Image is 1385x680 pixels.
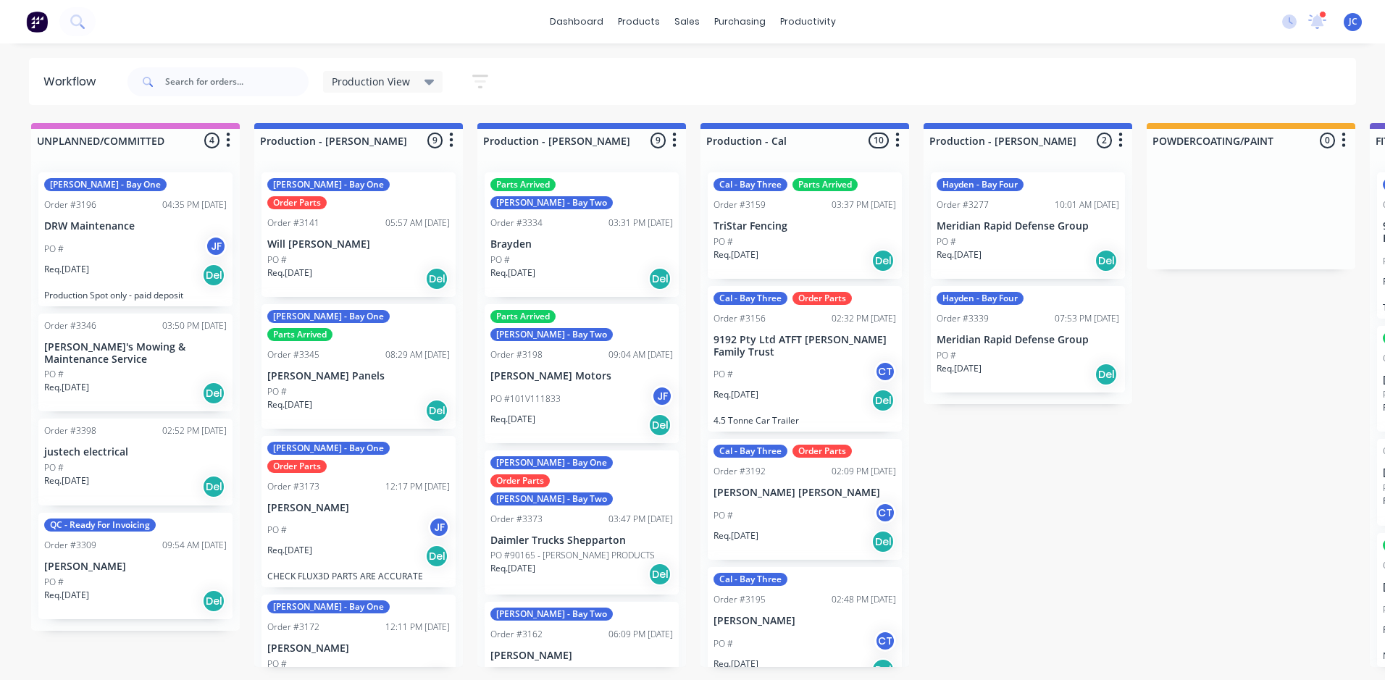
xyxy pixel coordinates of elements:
p: Req. [DATE] [490,413,535,426]
div: Del [871,249,895,272]
p: 4.5 Tonne Car Trailer [714,415,896,426]
p: 9192 Pty Ltd ATFT [PERSON_NAME] Family Trust [714,334,896,358]
div: Del [871,530,895,553]
div: Order #3159 [714,198,766,211]
div: productivity [773,11,843,33]
p: Req. [DATE] [714,529,758,542]
div: CT [874,630,896,652]
p: Req. [DATE] [714,388,758,401]
div: 12:11 PM [DATE] [385,621,450,634]
p: PO # [267,253,287,266]
p: Req. [DATE] [44,474,89,487]
div: Order #3162 [490,628,543,641]
div: Order #3339 [937,312,989,325]
p: PO # [714,637,733,650]
div: Cal - Bay ThreeOrder PartsOrder #319202:09 PM [DATE][PERSON_NAME] [PERSON_NAME]PO #CTReq.[DATE]Del [708,439,902,560]
div: [PERSON_NAME] - Bay One [267,442,390,455]
div: 08:29 AM [DATE] [385,348,450,361]
div: [PERSON_NAME] - Bay OneOrder Parts[PERSON_NAME] - Bay TwoOrder #337303:47 PM [DATE]Daimler Trucks... [485,450,679,595]
p: PO # [44,243,64,256]
div: 06:09 PM [DATE] [608,628,673,641]
div: [PERSON_NAME] - Bay One [267,600,390,613]
div: Del [425,267,448,290]
div: [PERSON_NAME] - Bay OneParts ArrivedOrder #334508:29 AM [DATE][PERSON_NAME] PanelsPO #Req.[DATE]Del [261,304,456,429]
div: Order #339802:52 PM [DATE]justech electricalPO #Req.[DATE]Del [38,419,233,505]
div: 02:52 PM [DATE] [162,424,227,437]
p: [PERSON_NAME] Motors [490,370,673,382]
div: [PERSON_NAME] - Bay OneOrder #319604:35 PM [DATE]DRW MaintenancePO #JFReq.[DATE]DelProduction Spo... [38,172,233,306]
div: 09:04 AM [DATE] [608,348,673,361]
div: Cal - Bay Three [714,573,787,586]
div: Del [202,589,225,613]
div: 12:17 PM [DATE] [385,480,450,493]
p: PO # [44,368,64,381]
div: CT [874,502,896,524]
div: Order Parts [267,460,327,473]
div: 02:48 PM [DATE] [832,593,896,606]
p: justech electrical [44,446,227,458]
p: Req. [DATE] [267,544,312,557]
div: purchasing [707,11,773,33]
p: Req. [DATE] [44,589,89,602]
p: [PERSON_NAME] [44,561,227,573]
div: QC - Ready For InvoicingOrder #330909:54 AM [DATE][PERSON_NAME]PO #Req.[DATE]Del [38,513,233,619]
span: JC [1349,15,1357,28]
div: Cal - Bay Three [714,445,787,458]
div: 03:31 PM [DATE] [608,217,673,230]
div: Order Parts [792,292,852,305]
div: 07:53 PM [DATE] [1055,312,1119,325]
p: Req. [DATE] [267,266,312,280]
div: QC - Ready For Invoicing [44,519,156,532]
div: JF [651,385,673,407]
div: Order #3192 [714,465,766,478]
p: Req. [DATE] [937,362,982,375]
p: PO # [937,349,956,362]
p: Req. [DATE] [267,398,312,411]
p: Meridian Rapid Defense Group [937,220,1119,232]
p: PO # [490,253,510,266]
p: Will [PERSON_NAME] [267,238,450,251]
div: Order #3156 [714,312,766,325]
div: Order Parts [792,445,852,458]
div: Hayden - Bay FourOrder #333907:53 PM [DATE]Meridian Rapid Defense GroupPO #Req.[DATE]Del [931,286,1125,393]
div: [PERSON_NAME] - Bay One [267,178,390,191]
div: JF [205,235,227,257]
p: Production Spot only - paid deposit [44,290,227,301]
div: 03:50 PM [DATE] [162,319,227,332]
img: Factory [26,11,48,33]
div: sales [667,11,707,33]
div: [PERSON_NAME] - Bay Two [490,608,613,621]
p: [PERSON_NAME] Panels [267,370,450,382]
p: Brayden [490,238,673,251]
div: Hayden - Bay Four [937,178,1024,191]
p: Req. [DATE] [490,562,535,575]
div: [PERSON_NAME] - Bay Two [490,328,613,341]
div: Order Parts [490,474,550,487]
p: PO #90165 - [PERSON_NAME] PRODUCTS [490,549,655,562]
span: Production View [332,74,410,89]
div: Cal - Bay Three [714,178,787,191]
div: Del [648,267,671,290]
div: 10:01 AM [DATE] [1055,198,1119,211]
div: 02:32 PM [DATE] [832,312,896,325]
div: Order #3172 [267,621,319,634]
div: Parts Arrived[PERSON_NAME] - Bay TwoOrder #319809:04 AM [DATE][PERSON_NAME] MotorsPO #101V111833J... [485,304,679,443]
div: Order #3198 [490,348,543,361]
div: 02:09 PM [DATE] [832,465,896,478]
div: Parts Arrived [792,178,858,191]
div: [PERSON_NAME] - Bay One [490,456,613,469]
div: Order #3141 [267,217,319,230]
p: TriStar Fencing [714,220,896,232]
p: Req. [DATE] [44,381,89,394]
div: Parts Arrived [490,178,556,191]
p: PO # [44,461,64,474]
div: Del [648,414,671,437]
div: Order #334603:50 PM [DATE][PERSON_NAME]'s Mowing & Maintenance ServicePO #Req.[DATE]Del [38,314,233,412]
div: Del [1095,363,1118,386]
p: [PERSON_NAME] [714,615,896,627]
p: PO # [490,665,510,678]
div: Order #3309 [44,539,96,552]
div: [PERSON_NAME] - Bay OneOrder PartsOrder #314105:57 AM [DATE]Will [PERSON_NAME]PO #Req.[DATE]Del [261,172,456,297]
p: Req. [DATE] [44,263,89,276]
div: Del [202,264,225,287]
